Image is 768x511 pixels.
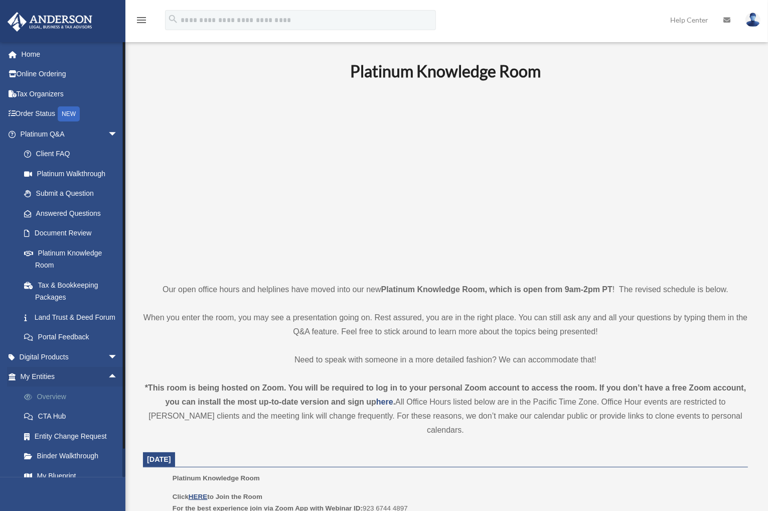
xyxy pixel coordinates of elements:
a: Binder Walkthrough [14,446,133,466]
div: NEW [58,106,80,121]
a: Submit a Question [14,184,133,204]
a: My Entitiesarrow_drop_up [7,367,133,387]
p: Our open office hours and helplines have moved into our new ! The revised schedule is below. [143,283,748,297]
b: Platinum Knowledge Room [350,61,541,81]
a: Order StatusNEW [7,104,133,124]
strong: . [393,398,395,406]
a: Land Trust & Deed Forum [14,307,133,327]
a: Document Review [14,223,133,243]
img: Anderson Advisors Platinum Portal [5,12,95,32]
p: Need to speak with someone in a more detailed fashion? We can accommodate that! [143,353,748,367]
span: Platinum Knowledge Room [173,474,260,482]
i: menu [135,14,147,26]
a: here [376,398,393,406]
a: Overview [14,387,133,407]
a: Portal Feedback [14,327,133,347]
img: User Pic [745,13,760,27]
a: Online Ordering [7,64,133,84]
b: Click to Join the Room [173,493,262,500]
a: Entity Change Request [14,426,133,446]
iframe: 231110_Toby_KnowledgeRoom [295,94,596,264]
span: [DATE] [147,455,171,463]
a: Answered Questions [14,203,133,223]
a: My Blueprint [14,466,133,486]
a: CTA Hub [14,407,133,427]
a: HERE [189,493,207,500]
a: menu [135,18,147,26]
strong: *This room is being hosted on Zoom. You will be required to log in to your personal Zoom account ... [145,384,746,406]
p: When you enter the room, you may see a presentation going on. Rest assured, you are in the right ... [143,311,748,339]
strong: Platinum Knowledge Room, which is open from 9am-2pm PT [381,285,612,294]
a: Platinum Q&Aarrow_drop_down [7,124,133,144]
span: arrow_drop_down [108,124,128,145]
span: arrow_drop_down [108,347,128,367]
i: search [168,14,179,25]
a: Home [7,44,133,64]
a: Platinum Knowledge Room [14,243,128,275]
span: arrow_drop_up [108,367,128,388]
a: Tax & Bookkeeping Packages [14,275,133,307]
div: All Office Hours listed below are in the Pacific Time Zone. Office Hour events are restricted to ... [143,381,748,437]
a: Digital Productsarrow_drop_down [7,347,133,367]
a: Client FAQ [14,144,133,164]
a: Tax Organizers [7,84,133,104]
a: Platinum Walkthrough [14,164,133,184]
